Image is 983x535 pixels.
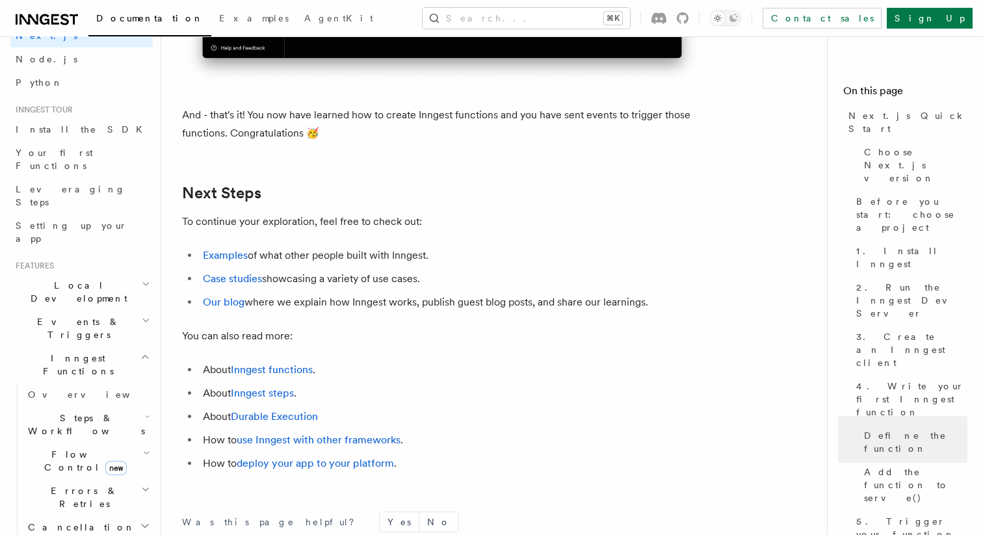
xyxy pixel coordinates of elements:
[88,4,211,36] a: Documentation
[96,13,203,23] span: Documentation
[23,406,153,443] button: Steps & Workflows
[199,454,702,473] li: How to .
[10,279,142,305] span: Local Development
[199,293,702,311] li: where we explain how Inngest works, publish guest blog posts, and share our learnings.
[710,10,741,26] button: Toggle dark mode
[604,12,622,25] kbd: ⌘K
[856,281,967,320] span: 2. Run the Inngest Dev Server
[199,431,702,449] li: How to .
[182,213,702,231] p: To continue your exploration, feel free to check out:
[23,383,153,406] a: Overview
[199,246,702,265] li: of what other people built with Inngest.
[856,380,967,419] span: 4. Write your first Inngest function
[23,479,153,515] button: Errors & Retries
[851,190,967,239] a: Before you start: choose a project
[16,54,77,64] span: Node.js
[10,177,153,214] a: Leveraging Steps
[16,124,150,135] span: Install the SDK
[16,184,125,207] span: Leveraging Steps
[203,296,244,308] a: Our blog
[296,4,381,35] a: AgentKit
[10,315,142,341] span: Events & Triggers
[105,461,127,475] span: new
[10,352,140,378] span: Inngest Functions
[304,13,373,23] span: AgentKit
[237,457,394,469] a: deploy your app to your platform
[199,270,702,288] li: showcasing a variety of use cases.
[10,346,153,383] button: Inngest Functions
[10,118,153,141] a: Install the SDK
[199,384,702,402] li: About .
[231,363,313,376] a: Inngest functions
[10,274,153,310] button: Local Development
[380,512,419,532] button: Yes
[851,239,967,276] a: 1. Install Inngest
[182,184,261,202] a: Next Steps
[23,484,141,510] span: Errors & Retries
[851,276,967,325] a: 2. Run the Inngest Dev Server
[16,148,93,171] span: Your first Functions
[10,105,73,115] span: Inngest tour
[856,244,967,270] span: 1. Install Inngest
[219,13,289,23] span: Examples
[851,374,967,424] a: 4. Write your first Inngest function
[16,220,127,244] span: Setting up your app
[10,214,153,250] a: Setting up your app
[856,195,967,234] span: Before you start: choose a project
[843,104,967,140] a: Next.js Quick Start
[10,310,153,346] button: Events & Triggers
[199,408,702,426] li: About
[28,389,162,400] span: Overview
[16,77,63,88] span: Python
[856,330,967,369] span: 3. Create an Inngest client
[237,434,400,446] a: use Inngest with other frameworks
[10,47,153,71] a: Node.js
[23,448,143,474] span: Flow Control
[10,261,54,271] span: Features
[423,8,630,29] button: Search...⌘K
[843,83,967,104] h4: On this page
[864,465,967,504] span: Add the function to serve()
[231,387,294,399] a: Inngest steps
[859,424,967,460] a: Define the function
[864,146,967,185] span: Choose Next.js version
[851,325,967,374] a: 3. Create an Inngest client
[199,361,702,379] li: About .
[859,460,967,510] a: Add the function to serve()
[10,141,153,177] a: Your first Functions
[182,327,702,345] p: You can also read more:
[10,71,153,94] a: Python
[763,8,882,29] a: Contact sales
[887,8,973,29] a: Sign Up
[231,410,318,423] a: Durable Execution
[23,443,153,479] button: Flow Controlnew
[848,109,967,135] span: Next.js Quick Start
[182,106,702,142] p: And - that's it! You now have learned how to create Inngest functions and you have sent events to...
[203,272,262,285] a: Case studies
[864,429,967,455] span: Define the function
[419,512,458,532] button: No
[211,4,296,35] a: Examples
[23,521,135,534] span: Cancellation
[859,140,967,190] a: Choose Next.js version
[203,249,248,261] a: Examples
[182,515,363,528] p: Was this page helpful?
[23,411,145,437] span: Steps & Workflows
